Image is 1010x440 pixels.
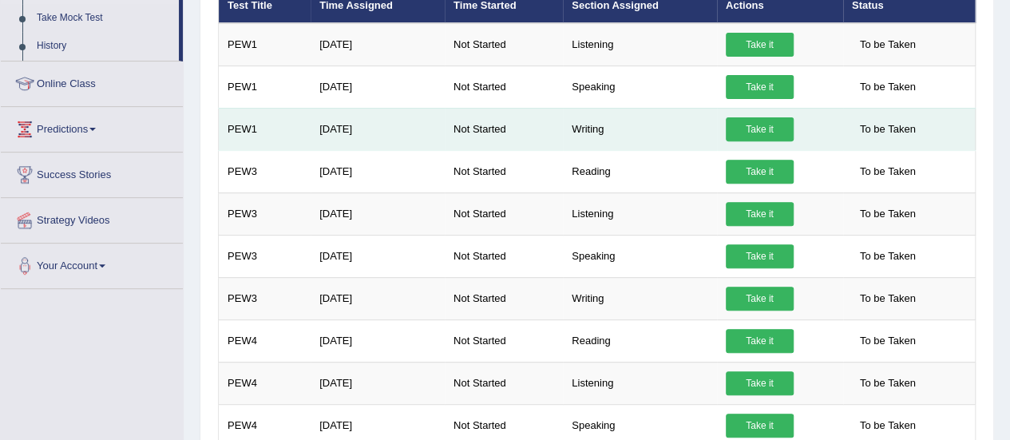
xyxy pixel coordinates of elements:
[445,235,563,277] td: Not Started
[726,414,794,438] a: Take it
[852,244,924,268] span: To be Taken
[726,160,794,184] a: Take it
[726,75,794,99] a: Take it
[445,108,563,150] td: Not Started
[563,23,717,66] td: Listening
[852,75,924,99] span: To be Taken
[219,319,311,362] td: PEW4
[445,192,563,235] td: Not Started
[1,244,183,283] a: Your Account
[219,150,311,192] td: PEW3
[445,277,563,319] td: Not Started
[563,108,717,150] td: Writing
[1,198,183,238] a: Strategy Videos
[311,192,445,235] td: [DATE]
[563,277,717,319] td: Writing
[311,235,445,277] td: [DATE]
[219,362,311,404] td: PEW4
[726,202,794,226] a: Take it
[563,319,717,362] td: Reading
[726,371,794,395] a: Take it
[563,150,717,192] td: Reading
[852,117,924,141] span: To be Taken
[311,150,445,192] td: [DATE]
[726,329,794,353] a: Take it
[311,108,445,150] td: [DATE]
[1,61,183,101] a: Online Class
[30,4,179,33] a: Take Mock Test
[219,108,311,150] td: PEW1
[726,117,794,141] a: Take it
[219,23,311,66] td: PEW1
[726,244,794,268] a: Take it
[563,192,717,235] td: Listening
[726,287,794,311] a: Take it
[311,65,445,108] td: [DATE]
[852,329,924,353] span: To be Taken
[445,65,563,108] td: Not Started
[445,362,563,404] td: Not Started
[563,65,717,108] td: Speaking
[852,160,924,184] span: To be Taken
[852,414,924,438] span: To be Taken
[1,107,183,147] a: Predictions
[311,277,445,319] td: [DATE]
[219,277,311,319] td: PEW3
[311,23,445,66] td: [DATE]
[30,32,179,61] a: History
[219,235,311,277] td: PEW3
[219,192,311,235] td: PEW3
[311,362,445,404] td: [DATE]
[219,65,311,108] td: PEW1
[852,202,924,226] span: To be Taken
[852,287,924,311] span: To be Taken
[445,150,563,192] td: Not Started
[852,33,924,57] span: To be Taken
[563,235,717,277] td: Speaking
[563,362,717,404] td: Listening
[445,319,563,362] td: Not Started
[1,153,183,192] a: Success Stories
[852,371,924,395] span: To be Taken
[445,23,563,66] td: Not Started
[726,33,794,57] a: Take it
[311,319,445,362] td: [DATE]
